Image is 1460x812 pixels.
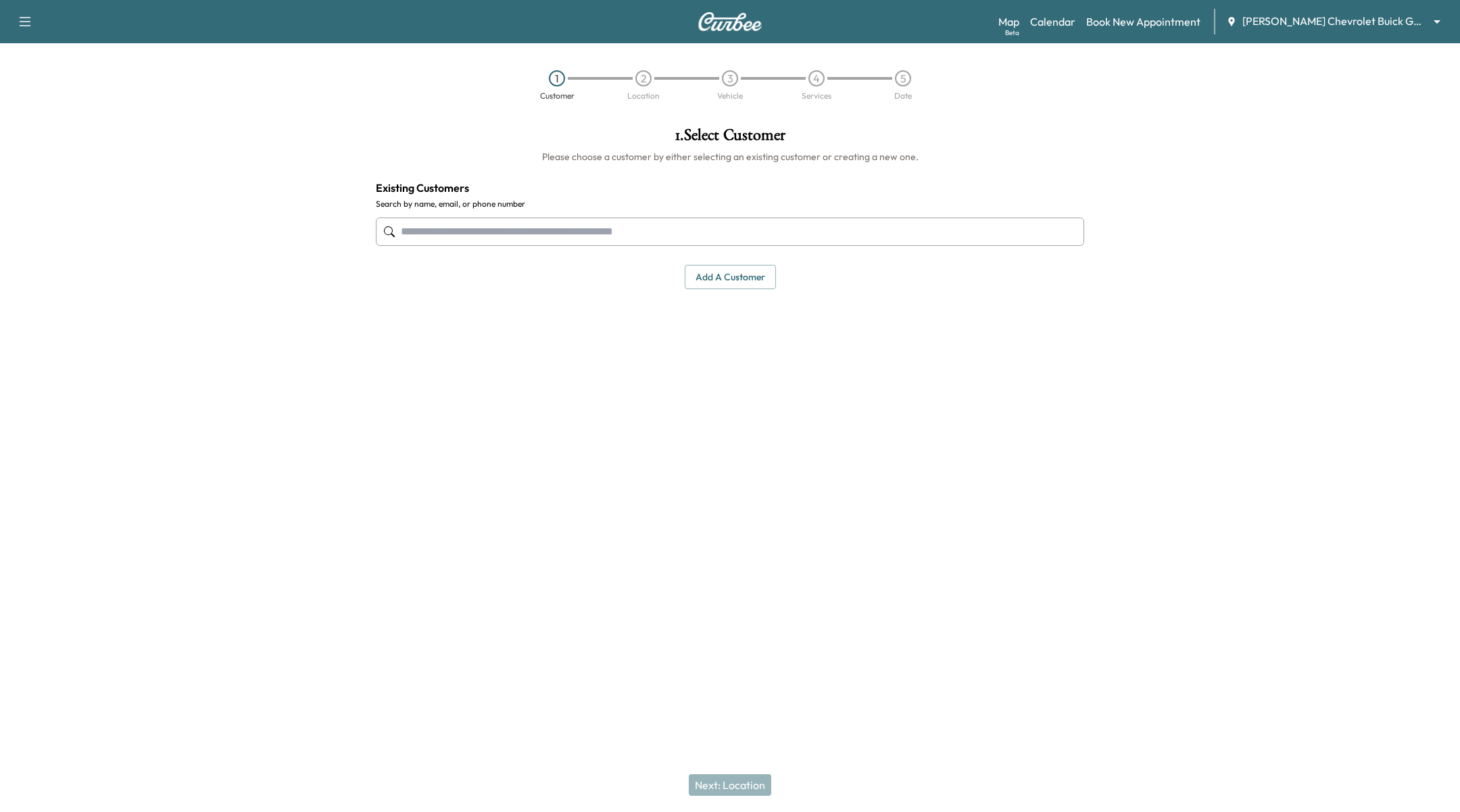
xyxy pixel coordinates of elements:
[698,12,762,31] img: Curbee Logo
[376,127,1084,150] h1: 1 . Select Customer
[717,92,743,100] div: Vehicle
[1086,14,1200,30] a: Book New Appointment
[549,70,565,86] div: 1
[685,265,776,290] button: Add a customer
[1005,28,1019,38] div: Beta
[802,92,831,100] div: Services
[998,14,1019,30] a: MapBeta
[376,199,1084,209] label: Search by name, email, or phone number
[895,70,911,86] div: 5
[376,150,1084,163] h6: Please choose a customer by either selecting an existing customer or creating a new one.
[635,70,652,86] div: 2
[808,70,825,86] div: 4
[894,92,912,100] div: Date
[1030,14,1075,30] a: Calendar
[722,70,738,86] div: 3
[376,180,1084,196] h4: Existing Customers
[1242,14,1428,29] span: [PERSON_NAME] Chevrolet Buick GMC
[627,92,660,100] div: Location
[540,92,575,100] div: Customer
